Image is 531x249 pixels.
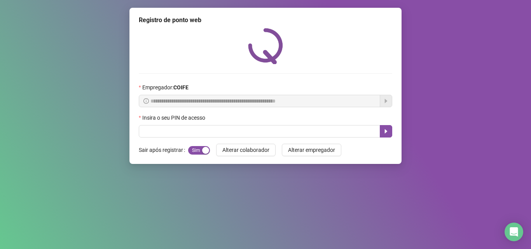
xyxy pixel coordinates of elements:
[222,146,269,154] span: Alterar colaborador
[288,146,335,154] span: Alterar empregador
[139,144,188,156] label: Sair após registrar
[216,144,276,156] button: Alterar colaborador
[248,28,283,64] img: QRPoint
[143,98,149,104] span: info-circle
[139,113,210,122] label: Insira o seu PIN de acesso
[505,223,523,241] div: Open Intercom Messenger
[173,84,189,91] strong: COIFE
[282,144,341,156] button: Alterar empregador
[383,128,389,134] span: caret-right
[139,16,392,25] div: Registro de ponto web
[142,83,189,92] span: Empregador :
